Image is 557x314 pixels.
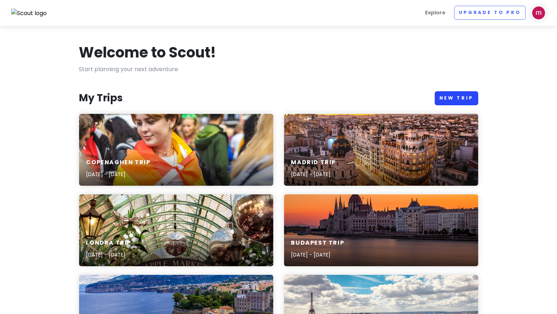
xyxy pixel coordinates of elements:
[454,6,526,20] a: Upgrade to Pro
[284,194,478,266] a: white and red concrete building near body of waterBudapest Trip[DATE] - [DATE]
[79,194,273,266] a: silver and gold christmas baublesLondra Trip[DATE] - [DATE]
[531,6,546,20] img: User profile
[86,239,132,247] h6: Londra Trip
[291,239,344,247] h6: Budapest Trip
[79,114,273,186] a: woman with rainbow capeCopenaghen Trip[DATE] - [DATE]
[291,159,336,166] h6: Madrid Trip
[422,6,448,20] a: Explore
[79,43,216,62] h1: Welcome to Scout!
[284,114,478,186] a: aerial photography of vehicles passing between high rise buildingsMadrid Trip[DATE] - [DATE]
[291,251,344,259] p: [DATE] - [DATE]
[79,92,123,105] h3: My Trips
[86,159,151,166] h6: Copenaghen Trip
[11,9,47,18] img: Scout logo
[86,170,151,178] p: [DATE] - [DATE]
[79,65,478,74] p: Start planning your next adventure
[291,170,336,178] p: [DATE] - [DATE]
[86,251,132,259] p: [DATE] - [DATE]
[435,91,478,105] a: New Trip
